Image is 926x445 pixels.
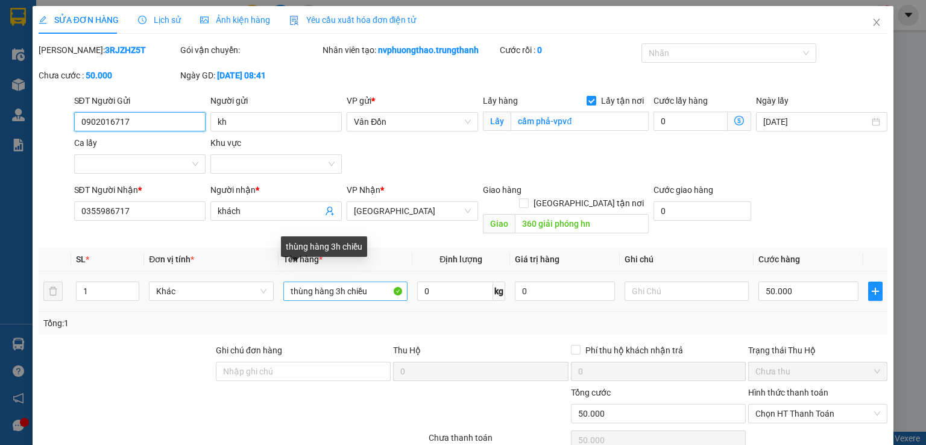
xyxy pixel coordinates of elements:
span: Lịch sử [138,15,181,25]
span: Ảnh kiện hàng [200,15,270,25]
div: Chưa cước : [39,69,178,82]
span: Lấy hàng [483,96,518,106]
span: Yêu cầu xuất hóa đơn điện tử [289,15,417,25]
span: edit [39,16,47,24]
span: Phí thu hộ khách nhận trả [581,344,688,357]
label: Cước giao hàng [654,185,713,195]
span: close [872,17,881,27]
span: Hà Nội [354,202,471,220]
div: Nhân viên tạo: [323,43,497,57]
label: Hình thức thanh toán [748,388,828,397]
span: SL [76,254,86,264]
span: Tổng cước [571,388,611,397]
input: Cước lấy hàng [654,112,728,131]
span: Lấy [483,112,511,131]
button: Close [860,6,893,40]
span: SỬA ĐƠN HÀNG [39,15,119,25]
input: Ngày lấy [763,115,869,128]
b: 50.000 [86,71,112,80]
label: Ghi chú đơn hàng [216,346,282,355]
span: clock-circle [138,16,146,24]
span: Vân Đồn [354,113,471,131]
div: thùng hàng 3h chiều [281,236,367,257]
span: Cước hàng [758,254,800,264]
div: Cước rồi : [500,43,639,57]
b: nvphuongthao.trungthanh [378,45,479,55]
div: VP gửi [347,94,478,107]
div: Gói vận chuyển: [180,43,320,57]
span: Giao hàng [483,185,521,195]
b: 0 [537,45,542,55]
div: Trạng thái Thu Hộ [748,344,887,357]
input: Lấy tận nơi [511,112,649,131]
img: icon [289,16,299,25]
div: Người gửi [210,94,342,107]
b: 3RJZHZ5T [105,45,146,55]
span: plus [869,286,882,296]
div: Người nhận [210,183,342,197]
span: Đơn vị tính [149,254,194,264]
input: VD: Bàn, Ghế [283,282,408,301]
span: Chọn HT Thanh Toán [755,405,880,423]
div: SĐT Người Nhận [74,183,206,197]
label: Cước lấy hàng [654,96,708,106]
input: Cước giao hàng [654,201,751,221]
span: VP Nhận [347,185,380,195]
label: Ngày lấy [756,96,789,106]
label: Ca lấy [74,138,97,148]
span: [GEOGRAPHIC_DATA] tận nơi [529,197,649,210]
span: Lấy tận nơi [596,94,649,107]
div: Tổng: 1 [43,317,358,330]
span: Định lượng [439,254,482,264]
span: kg [493,282,505,301]
span: picture [200,16,209,24]
th: Ghi chú [620,248,754,271]
div: Khu vực [210,136,342,150]
div: [PERSON_NAME]: [39,43,178,57]
input: Dọc đường [515,214,649,233]
span: Giao [483,214,515,233]
b: [DATE] 08:41 [217,71,266,80]
span: Khác [156,282,266,300]
span: Thu Hộ [393,346,421,355]
input: Ghi chú đơn hàng [216,362,391,381]
input: Ghi Chú [625,282,749,301]
div: SĐT Người Gửi [74,94,206,107]
button: plus [868,282,883,301]
span: dollar-circle [734,116,744,125]
span: user-add [325,206,335,216]
div: Ngày GD: [180,69,320,82]
span: Giá trị hàng [515,254,559,264]
span: Chưa thu [755,362,880,380]
button: delete [43,282,63,301]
